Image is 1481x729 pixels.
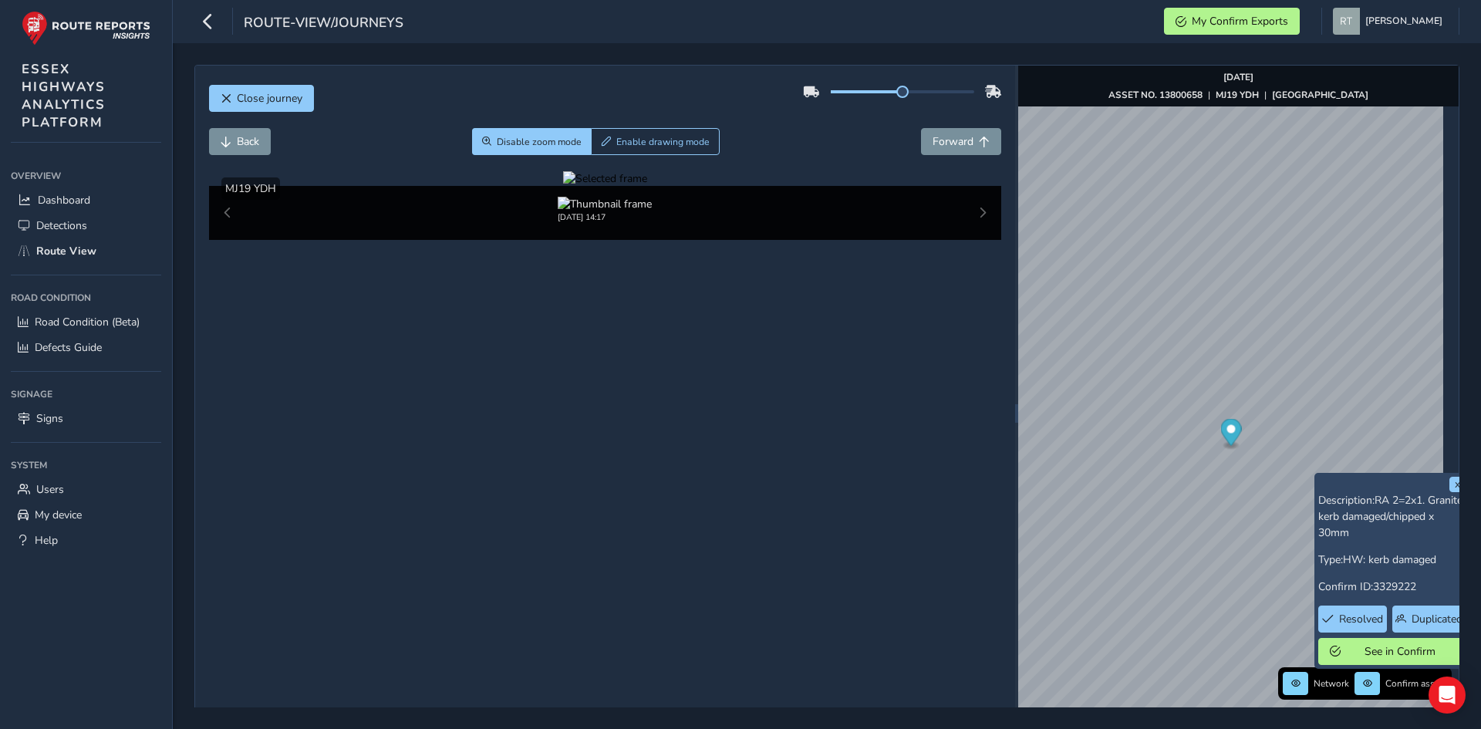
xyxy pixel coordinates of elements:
[1449,477,1465,492] button: x
[616,136,710,148] span: Enable drawing mode
[209,85,314,112] button: Close journey
[933,134,973,149] span: Forward
[237,91,302,106] span: Close journey
[1333,8,1360,35] img: diamond-layout
[1108,89,1368,101] div: | |
[1346,644,1453,659] span: See in Confirm
[1429,677,1466,714] div: Open Intercom Messenger
[237,134,259,149] span: Back
[11,454,161,477] div: System
[558,197,652,211] img: Thumbnail frame
[11,164,161,187] div: Overview
[244,13,403,35] span: route-view/journeys
[472,128,592,155] button: Zoom
[22,60,106,131] span: ESSEX HIGHWAYS ANALYTICS PLATFORM
[1365,8,1442,35] span: [PERSON_NAME]
[36,411,63,426] span: Signs
[11,335,161,360] a: Defects Guide
[38,193,90,208] span: Dashboard
[1392,606,1465,633] button: Duplicated
[1108,89,1203,101] strong: ASSET NO. 13800658
[1318,638,1465,665] button: See in Confirm
[1164,8,1300,35] button: My Confirm Exports
[35,533,58,548] span: Help
[35,508,82,522] span: My device
[225,181,276,196] span: MJ19 YDH
[11,309,161,335] a: Road Condition (Beta)
[36,482,64,497] span: Users
[1318,493,1462,540] span: RA 2=2x1. Granite kerb damaged/chipped x 30mm
[11,477,161,502] a: Users
[1343,552,1436,567] span: HW: kerb damaged
[1412,612,1462,626] span: Duplicated
[1272,89,1368,101] strong: [GEOGRAPHIC_DATA]
[497,136,582,148] span: Disable zoom mode
[591,128,720,155] button: Draw
[1318,552,1465,568] p: Type:
[11,383,161,406] div: Signage
[1216,89,1259,101] strong: MJ19 YDH
[1373,579,1416,594] span: 3329222
[1333,8,1448,35] button: [PERSON_NAME]
[36,218,87,233] span: Detections
[36,244,96,258] span: Route View
[558,211,652,223] div: [DATE] 14:17
[1318,606,1387,633] button: Resolved
[921,128,1001,155] button: Forward
[1314,677,1349,690] span: Network
[11,286,161,309] div: Road Condition
[35,340,102,355] span: Defects Guide
[1223,71,1253,83] strong: [DATE]
[1339,612,1383,626] span: Resolved
[22,11,150,46] img: rr logo
[11,406,161,431] a: Signs
[11,502,161,528] a: My device
[11,187,161,213] a: Dashboard
[11,213,161,238] a: Detections
[1318,579,1465,595] p: Confirm ID:
[35,315,140,329] span: Road Condition (Beta)
[1220,419,1241,451] div: Map marker
[1318,492,1465,541] p: Description:
[1385,677,1447,690] span: Confirm assets
[11,528,161,553] a: Help
[11,238,161,264] a: Route View
[209,128,271,155] button: Back
[1192,14,1288,29] span: My Confirm Exports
